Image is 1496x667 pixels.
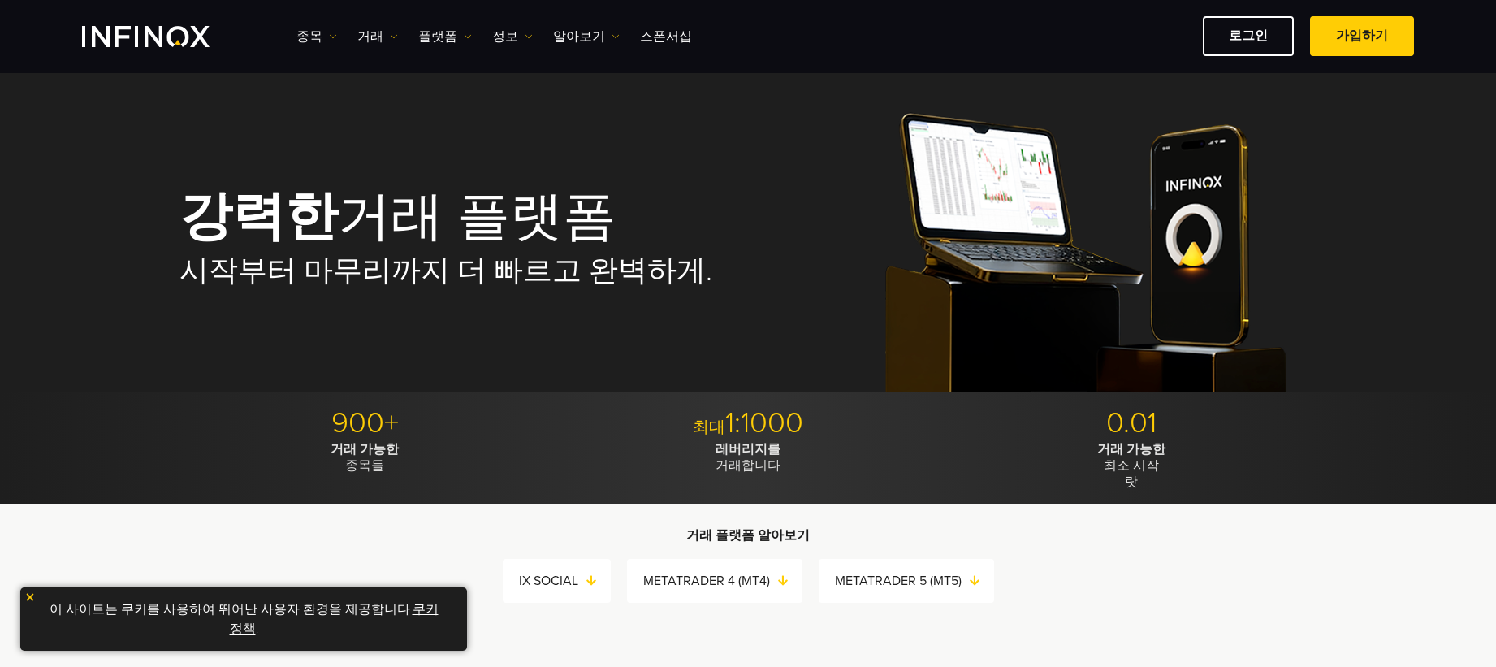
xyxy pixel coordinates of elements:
[82,26,248,47] a: INFINOX Logo
[357,27,398,46] a: 거래
[686,527,810,544] strong: 거래 플랫폼 알아보기
[1203,16,1294,56] a: 로그인
[835,570,994,592] a: METATRADER 5 (MT5)
[643,570,802,592] a: METATRADER 4 (MT4)
[24,591,36,603] img: yellow close icon
[563,405,934,441] p: 1:1000
[945,441,1317,490] p: 최소 시작 랏
[331,441,399,457] strong: 거래 가능한
[693,418,725,437] span: 최대
[563,441,934,474] p: 거래합니다
[1097,441,1165,457] strong: 거래 가능한
[179,253,725,289] h2: 시작부터 마무리까지 더 빠르고 완벽하게.
[179,190,725,245] h1: 거래 플랫폼
[179,405,551,441] p: 900+
[716,441,780,457] strong: 레버리지를
[296,27,337,46] a: 종목
[28,596,459,643] p: 이 사이트는 쿠키를 사용하여 뛰어난 사용자 환경을 제공합니다. .
[179,441,551,474] p: 종목들
[179,185,338,249] strong: 강력한
[519,570,611,592] a: IX SOCIAL
[640,27,692,46] a: 스폰서십
[945,405,1317,441] p: 0.01
[492,27,533,46] a: 정보
[1310,16,1414,56] a: 가입하기
[418,27,472,46] a: 플랫폼
[553,27,620,46] a: 알아보기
